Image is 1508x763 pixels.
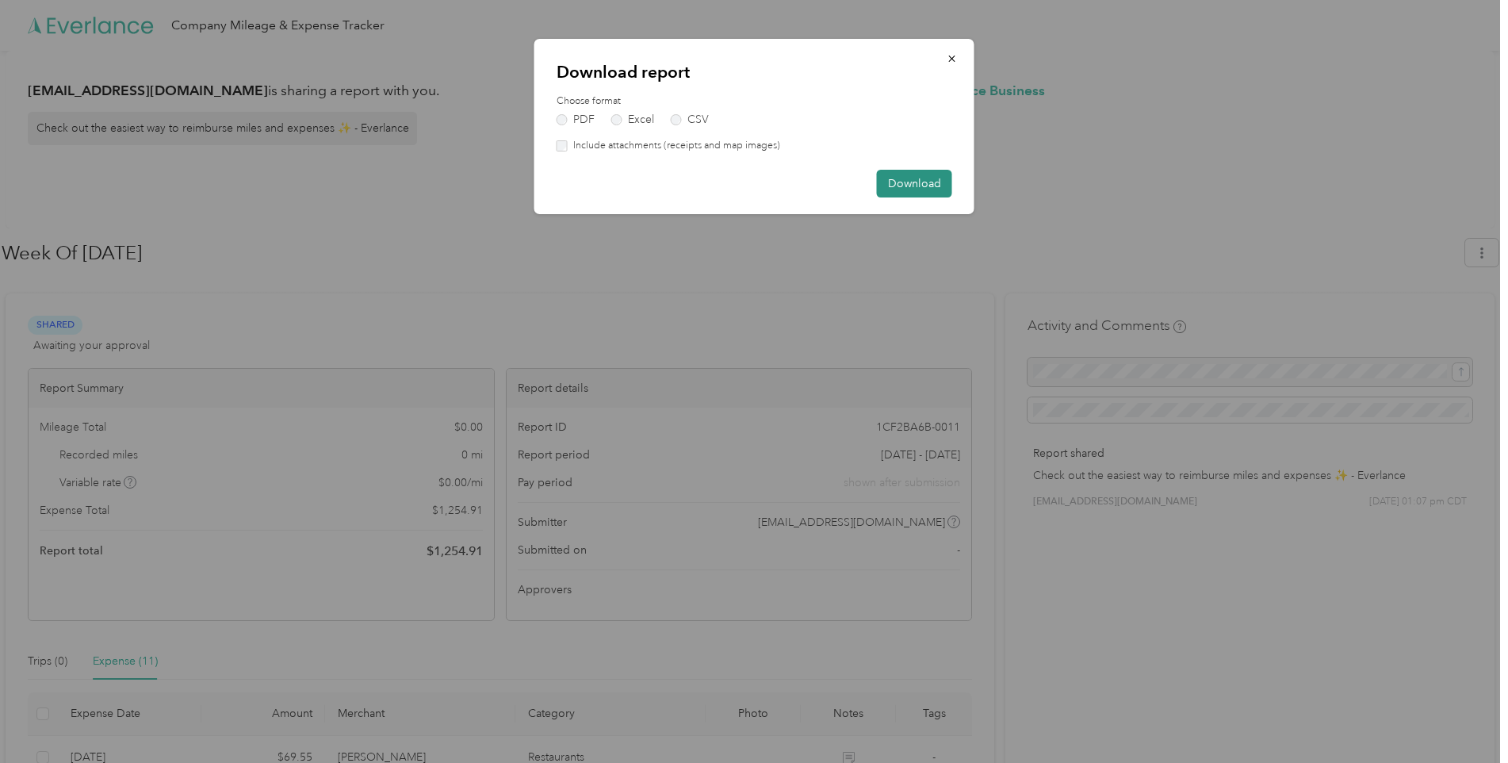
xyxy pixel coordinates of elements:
[557,114,595,125] label: PDF
[611,114,654,125] label: Excel
[557,94,952,109] label: Choose format
[568,139,780,153] label: Include attachments (receipts and map images)
[557,61,952,83] p: Download report
[877,170,952,197] button: Download
[671,114,709,125] label: CSV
